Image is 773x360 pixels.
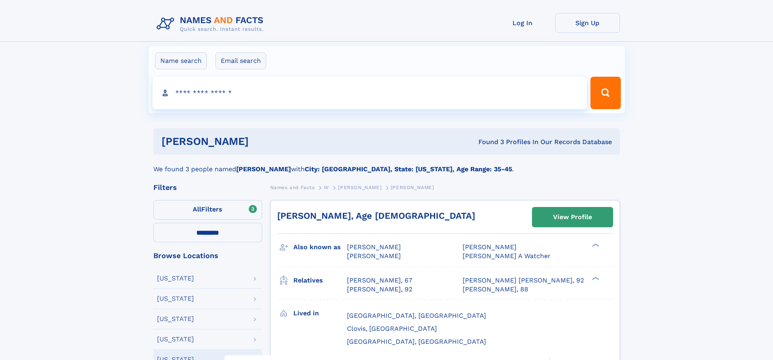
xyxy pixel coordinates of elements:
[532,207,613,227] a: View Profile
[490,13,555,33] a: Log In
[293,306,347,320] h3: Lived in
[347,325,437,332] span: Clovis, [GEOGRAPHIC_DATA]
[193,205,201,213] span: All
[324,182,329,192] a: W
[347,338,486,345] span: [GEOGRAPHIC_DATA], [GEOGRAPHIC_DATA]
[153,13,270,35] img: Logo Names and Facts
[153,155,620,174] div: We found 3 people named with .
[157,295,194,302] div: [US_STATE]
[155,52,207,69] label: Name search
[270,182,315,192] a: Names and Facts
[553,208,592,226] div: View Profile
[590,77,620,109] button: Search Button
[161,136,364,147] h1: [PERSON_NAME]
[590,276,600,281] div: ❯
[338,182,381,192] a: [PERSON_NAME]
[157,316,194,322] div: [US_STATE]
[305,165,512,173] b: City: [GEOGRAPHIC_DATA], State: [US_STATE], Age Range: 35-45
[153,77,587,109] input: search input
[364,138,612,147] div: Found 3 Profiles In Our Records Database
[236,165,291,173] b: [PERSON_NAME]
[277,211,475,221] a: [PERSON_NAME], Age [DEMOGRAPHIC_DATA]
[153,184,262,191] div: Filters
[463,285,528,294] a: [PERSON_NAME], 88
[347,285,412,294] a: [PERSON_NAME], 92
[157,275,194,282] div: [US_STATE]
[324,185,329,190] span: W
[338,185,381,190] span: [PERSON_NAME]
[157,336,194,343] div: [US_STATE]
[463,243,517,251] span: [PERSON_NAME]
[153,252,262,259] div: Browse Locations
[293,274,347,287] h3: Relatives
[391,185,434,190] span: [PERSON_NAME]
[555,13,620,33] a: Sign Up
[347,252,401,260] span: [PERSON_NAME]
[215,52,266,69] label: Email search
[293,240,347,254] h3: Also known as
[463,252,551,260] span: [PERSON_NAME] A Watcher
[347,243,401,251] span: [PERSON_NAME]
[590,243,600,248] div: ❯
[347,312,486,319] span: [GEOGRAPHIC_DATA], [GEOGRAPHIC_DATA]
[153,200,262,220] label: Filters
[347,276,412,285] a: [PERSON_NAME], 67
[463,276,584,285] a: [PERSON_NAME] [PERSON_NAME], 92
